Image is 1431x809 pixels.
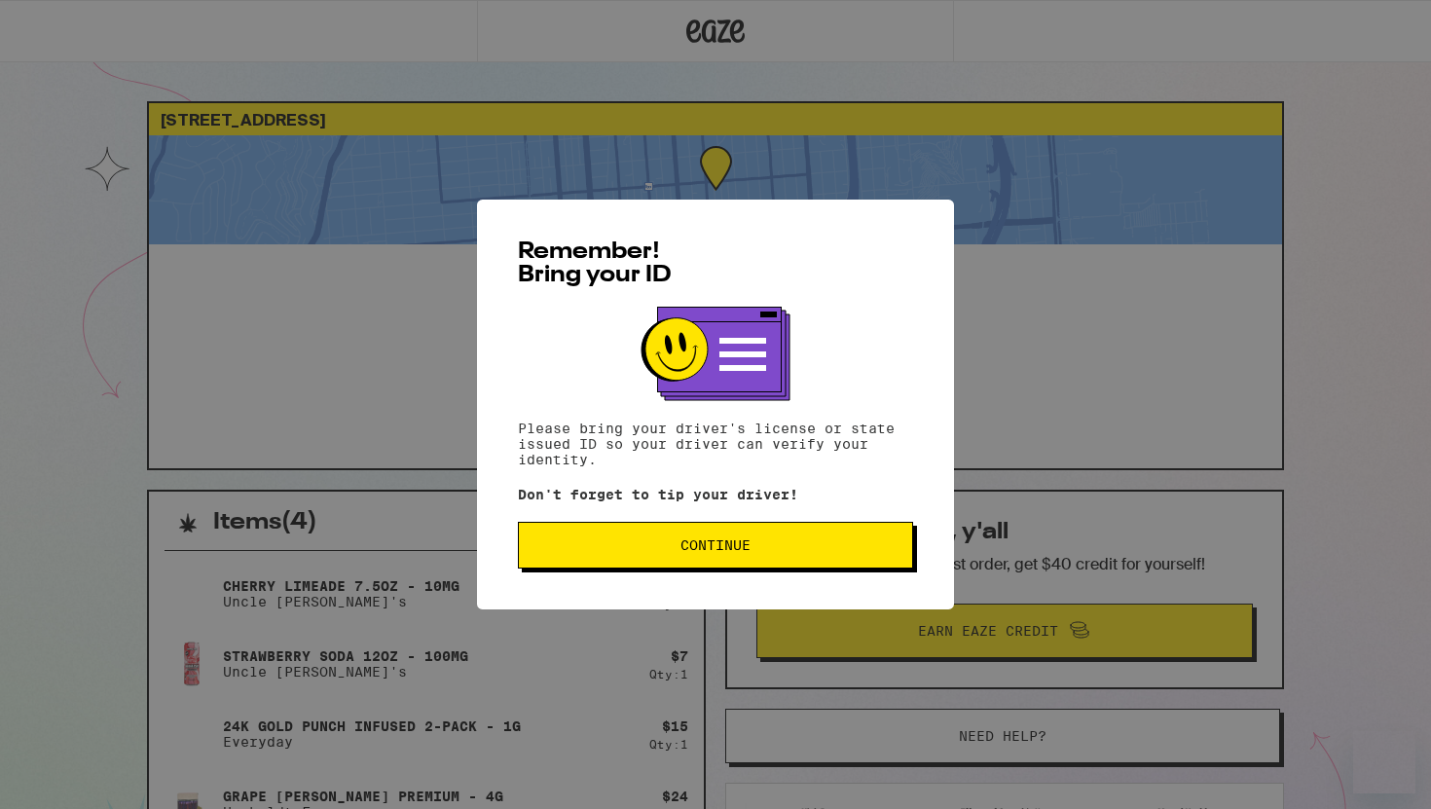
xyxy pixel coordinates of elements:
span: Continue [680,538,751,552]
p: Please bring your driver's license or state issued ID so your driver can verify your identity. [518,421,913,467]
iframe: Button to launch messaging window [1353,731,1415,793]
span: Remember! Bring your ID [518,240,672,287]
button: Continue [518,522,913,569]
p: Don't forget to tip your driver! [518,487,913,502]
